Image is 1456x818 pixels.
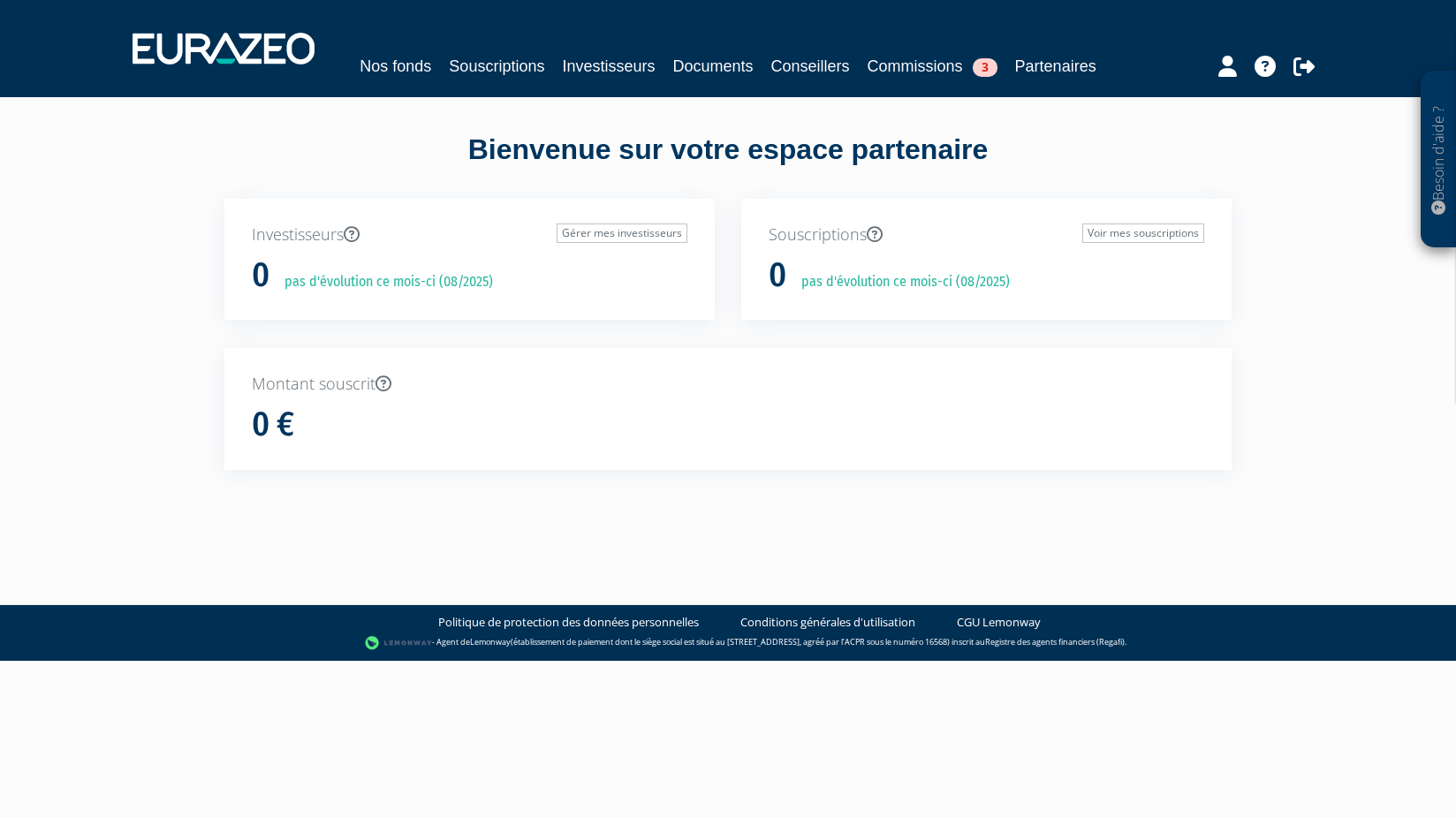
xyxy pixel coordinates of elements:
[365,634,433,652] img: logo-lemonway.png
[211,130,1245,199] div: Bienvenue sur votre espace partenaire
[272,272,493,292] p: pas d'évolution ce mois-ci (08/2025)
[672,54,753,79] a: Documents
[1015,54,1096,79] a: Partenaires
[449,54,544,79] a: Souscriptions
[769,257,786,294] h1: 0
[470,636,511,648] a: Lemonway
[562,54,655,79] a: Investisseurs
[789,272,1010,292] p: pas d'évolution ce mois-ci (08/2025)
[360,54,431,79] a: Nos fonds
[1082,223,1204,243] a: Voir mes souscriptions
[438,614,699,631] a: Politique de protection des données personnelles
[557,223,687,243] a: Gérer mes investisseurs
[769,223,1204,246] p: Souscriptions
[18,634,1438,652] div: - Agent de (établissement de paiement dont le siège social est situé au [STREET_ADDRESS], agréé p...
[252,373,1204,396] p: Montant souscrit
[133,33,315,64] img: 1732889491-logotype_eurazeo_blanc_rvb.png
[868,54,997,79] a: Commissions3
[973,58,997,77] span: 3
[771,54,850,79] a: Conseillers
[252,406,294,443] h1: 0 €
[985,636,1125,648] a: Registre des agents financiers (Regafi)
[740,614,915,631] a: Conditions générales d'utilisation
[252,223,687,246] p: Investisseurs
[252,257,269,294] h1: 0
[1429,80,1449,239] p: Besoin d'aide ?
[957,614,1041,631] a: CGU Lemonway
